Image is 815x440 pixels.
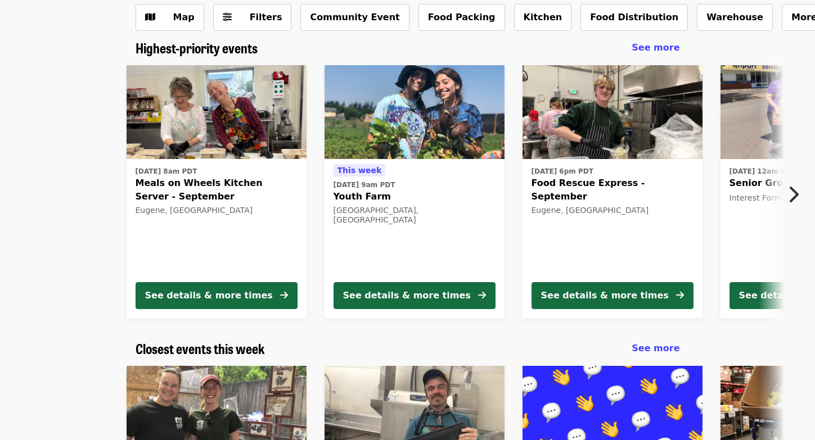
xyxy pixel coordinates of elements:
div: See details [739,289,795,302]
img: Food Rescue Express - September organized by FOOD For Lane County [523,65,703,160]
a: Closest events this week [136,341,265,357]
button: Kitchen [514,4,572,31]
span: See more [632,343,679,353]
button: Food Packing [418,4,505,31]
span: Filters [250,12,282,22]
span: Meals on Wheels Kitchen Server - September [136,176,298,203]
time: [DATE] 12am PDT [730,166,796,176]
button: Show map view [136,4,204,31]
div: Eugene, [GEOGRAPHIC_DATA] [136,206,298,215]
button: Community Event [300,4,409,31]
img: Youth Farm organized by FOOD For Lane County [325,65,505,160]
span: Closest events this week [136,338,265,358]
i: sliders-h icon [223,12,232,22]
div: Closest events this week [127,341,689,357]
i: arrow-right icon [478,290,486,301]
button: See details & more times [532,282,694,309]
button: Warehouse [697,4,773,31]
span: Highest-priority events [136,38,258,57]
span: Food Rescue Express - September [532,176,694,203]
time: [DATE] 8am PDT [136,166,197,176]
i: arrow-right icon [676,290,684,301]
button: Next item [778,179,815,210]
i: chevron-right icon [787,184,799,205]
a: See details for "Food Rescue Express - September" [523,65,703,318]
button: Food Distribution [580,4,688,31]
button: See details & more times [334,282,496,309]
span: Youth Farm [334,190,496,203]
div: [GEOGRAPHIC_DATA], [GEOGRAPHIC_DATA] [334,206,496,225]
span: See more [632,42,679,53]
span: Map [173,12,195,22]
i: arrow-right icon [280,290,288,301]
div: Eugene, [GEOGRAPHIC_DATA] [532,206,694,215]
a: Highest-priority events [136,40,258,56]
div: See details & more times [541,289,669,302]
time: [DATE] 6pm PDT [532,166,593,176]
button: Filters (0 selected) [213,4,292,31]
a: See details for "Youth Farm" [325,65,505,318]
i: map icon [145,12,155,22]
button: See details & more times [136,282,298,309]
div: See details & more times [343,289,471,302]
img: Meals on Wheels Kitchen Server - September organized by FOOD For Lane County [127,65,307,160]
a: See more [632,342,679,355]
a: See details for "Meals on Wheels Kitchen Server - September" [127,65,307,318]
span: This week [337,166,382,175]
span: Interest Form [730,193,782,202]
div: Highest-priority events [127,40,689,56]
div: See details & more times [145,289,273,302]
a: See more [632,41,679,55]
time: [DATE] 9am PDT [334,180,395,190]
